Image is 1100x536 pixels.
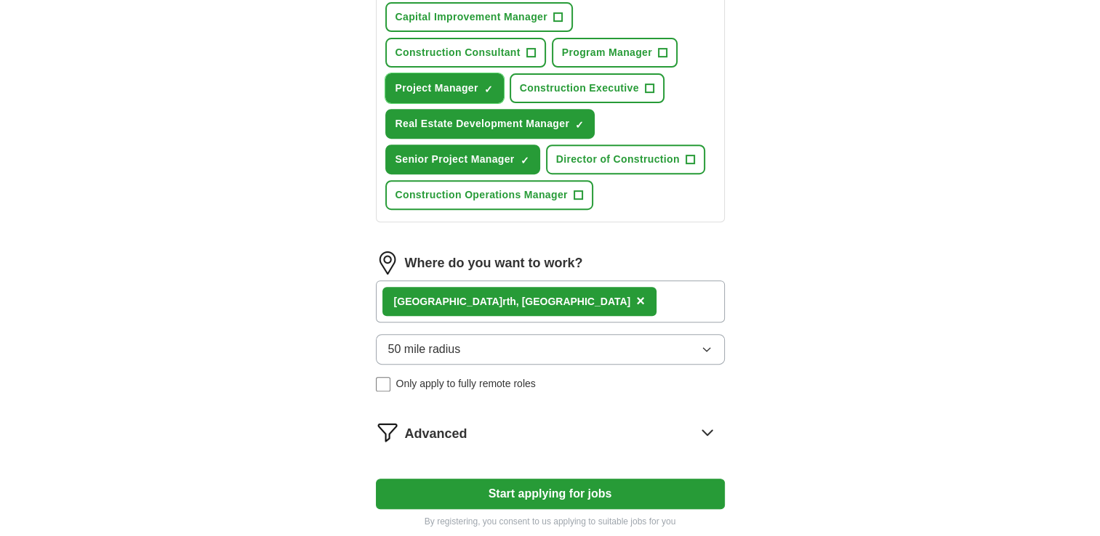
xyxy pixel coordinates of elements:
[520,81,639,96] span: Construction Executive
[385,38,546,68] button: Construction Consultant
[396,116,570,131] span: Real Estate Development Manager
[636,291,645,312] button: ×
[385,73,504,103] button: Project Manager✓
[396,187,568,203] span: Construction Operations Manager
[385,145,540,174] button: Senior Project Manager✓
[394,296,503,307] strong: [GEOGRAPHIC_DATA]
[376,377,390,391] input: Only apply to fully remote roles
[376,421,399,444] img: filter
[396,9,547,25] span: Capital Improvement Manager
[552,38,678,68] button: Program Manager
[405,424,467,444] span: Advanced
[376,334,725,365] button: 50 mile radius
[521,155,529,166] span: ✓
[394,294,631,309] div: rth, [GEOGRAPHIC_DATA]
[388,341,461,358] span: 50 mile radius
[484,84,493,95] span: ✓
[396,81,478,96] span: Project Manager
[396,45,521,60] span: Construction Consultant
[562,45,652,60] span: Program Manager
[385,2,573,32] button: Capital Improvement Manager
[385,180,593,210] button: Construction Operations Manager
[510,73,665,103] button: Construction Executive
[376,479,725,509] button: Start applying for jobs
[396,376,536,391] span: Only apply to fully remote roles
[636,293,645,309] span: ×
[376,515,725,528] p: By registering, you consent to us applying to suitable jobs for you
[385,109,595,139] button: Real Estate Development Manager✓
[376,251,399,275] img: location.png
[556,152,680,167] span: Director of Construction
[396,152,515,167] span: Senior Project Manager
[575,119,584,131] span: ✓
[405,253,583,273] label: Where do you want to work?
[546,145,705,174] button: Director of Construction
